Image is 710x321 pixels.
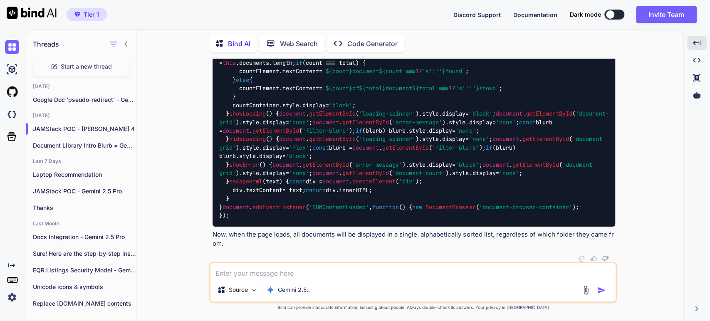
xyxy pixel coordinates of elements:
[262,169,286,177] span: display
[422,110,439,118] span: style
[597,286,606,294] img: icon
[453,11,501,18] span: Discord Support
[33,141,136,150] p: Document Library Intro Blurb = Gemini 2.5 Pro
[412,203,422,211] span: new
[33,125,136,133] p: JAMStack POC - [PERSON_NAME] 4
[282,84,319,92] span: textContent
[581,285,591,295] img: attachment
[242,144,259,151] span: style
[352,161,402,168] span: 'error-message'
[262,119,286,126] span: display
[356,127,362,134] span: if
[289,178,306,185] span: const
[399,178,416,185] span: 'div'
[455,127,475,134] span: 'none'
[33,187,136,195] p: JAMStack POC - Gemini 2.5 Pro
[352,144,379,151] span: document
[302,127,349,134] span: 'filter-blurb'
[259,153,282,160] span: display
[312,144,329,151] span: const
[602,255,609,262] img: dislike
[252,203,306,211] span: addEventListener
[242,119,259,126] span: style
[469,84,475,92] span: ''
[282,101,299,109] span: style
[392,119,442,126] span: 'error-message'
[422,136,439,143] span: style
[453,10,501,19] button: Discord Support
[5,290,19,304] img: settings
[282,68,319,75] span: textContent
[326,68,352,75] span: ${count}
[229,136,266,143] span: hideLoading
[513,10,557,19] button: Documentation
[242,169,259,177] span: style
[236,76,249,84] span: else
[7,7,57,19] img: Bind AI
[223,203,249,211] span: document
[219,161,595,177] span: 'document-grid'
[306,186,326,194] span: return
[392,169,445,177] span: 'document-count'
[239,153,256,160] span: style
[422,68,432,75] span: 's'
[209,304,617,311] p: Bind can provide inaccurate information, including about people. Always double-check its answers....
[449,119,465,126] span: style
[33,283,136,291] p: Unicode icons & symbols
[309,110,356,118] span: getElementById
[492,136,519,143] span: document
[266,286,275,294] img: Gemini 2.5 Pro
[469,136,489,143] span: 'none'
[359,84,386,92] span: ${total}
[485,144,492,151] span: if
[266,178,279,185] span: text
[5,40,19,54] img: chat
[342,169,389,177] span: getElementById
[525,110,572,118] span: getElementById
[326,84,352,92] span: ${count}
[322,84,499,92] span: ` of document shown`
[246,186,282,194] span: textContent
[522,136,569,143] span: getElementById
[455,84,465,92] span: 's'
[442,136,465,143] span: display
[519,119,535,126] span: const
[372,203,399,211] span: function
[482,161,509,168] span: document
[409,161,426,168] span: style
[223,59,236,67] span: this
[229,286,248,294] p: Source
[435,68,442,75] span: ''
[33,96,136,104] p: Google Doc 'pseudo-redirect' - Gemini 2.5 Pro
[26,220,136,227] h2: Last Month
[26,158,136,165] h2: Last 7 Days
[5,62,19,77] img: ai-studio
[286,153,309,160] span: 'block'
[223,127,249,134] span: document
[26,112,136,119] h2: [DATE]
[359,110,416,118] span: 'loading-spinner'
[412,84,479,92] span: ${total !== ? : }
[495,119,515,126] span: 'none'
[312,169,339,177] span: document
[279,136,306,143] span: document
[347,39,398,49] p: Code Generator
[5,107,19,121] img: darkCloudIdeIcon
[302,101,326,109] span: display
[312,119,339,126] span: document
[339,186,369,194] span: innerHTML
[279,110,306,118] span: document
[409,127,426,134] span: style
[33,170,136,179] p: Laptop Recommendation
[252,127,299,134] span: getElementById
[379,68,445,75] span: ${count !== ? : }
[289,169,309,177] span: 'none'
[5,85,19,99] img: githubLight
[342,119,389,126] span: getElementById
[229,161,259,168] span: showError
[636,6,697,23] button: Invite Team
[479,203,572,211] span: 'document-browser-container'
[455,161,479,168] span: 'block'
[262,144,286,151] span: display
[213,230,615,249] p: Now, when the page loads, all documents will be displayed in a single, alphabetically sorted list...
